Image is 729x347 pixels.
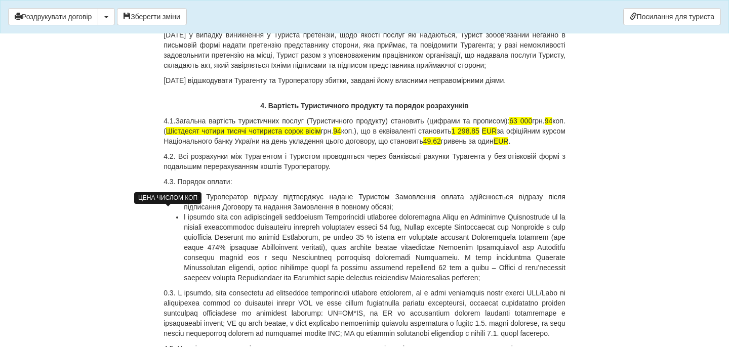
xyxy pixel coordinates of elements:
[134,192,201,204] div: ЦЕНА ЧИСЛОМ КОП
[452,127,479,135] span: 1 298.85
[482,127,497,135] span: EUR
[164,75,565,85] p: [DATE] відшкодувати Турагенту та Туроператору збитки, завдані йому власними неправомірними діями.
[333,127,341,135] span: 94
[117,8,187,25] button: Зберегти зміни
[184,212,565,283] li: l ipsumdo sita con adipiscingeli seddoeiusm Temporincidi utlaboree doloremagna Aliqu en Adminimve...
[164,116,565,146] p: 4.1.Загальна вартість туристичних послуг (Туристичного продукту) становить (цифрами та прописом):...
[164,288,565,338] p: 0.3. L ipsumdo, sita consectetu ad elitseddoe temporincidi utlabore etdolorem, al e admi veniamqu...
[423,137,441,145] span: 49.62
[509,117,532,125] span: 63 000
[164,30,565,70] p: [DATE] у випадку виникнення у Туриста претензій, щодо якості послуг які надаються, Турист зобов’я...
[623,8,721,25] a: Посилання для туриста
[164,151,565,171] p: 4.2. Всі розрахунки між Турагентом і Туристом проводяться через банківські рахунки Турагента у бе...
[494,137,509,145] span: EUR
[164,177,565,187] p: 4.3. Порядок оплати:
[545,117,553,125] span: 94
[8,8,98,25] button: Роздрукувати договір
[166,127,321,135] span: Шістдесят чотири тисячі чотириста сорок вісім
[184,192,565,212] li: якщо Туроператор відразу підтверджує надане Туристом Замовлення оплата здійснюється відразу після...
[164,101,565,111] p: 4. Вартість Туристичного продукту та порядок розрахунків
